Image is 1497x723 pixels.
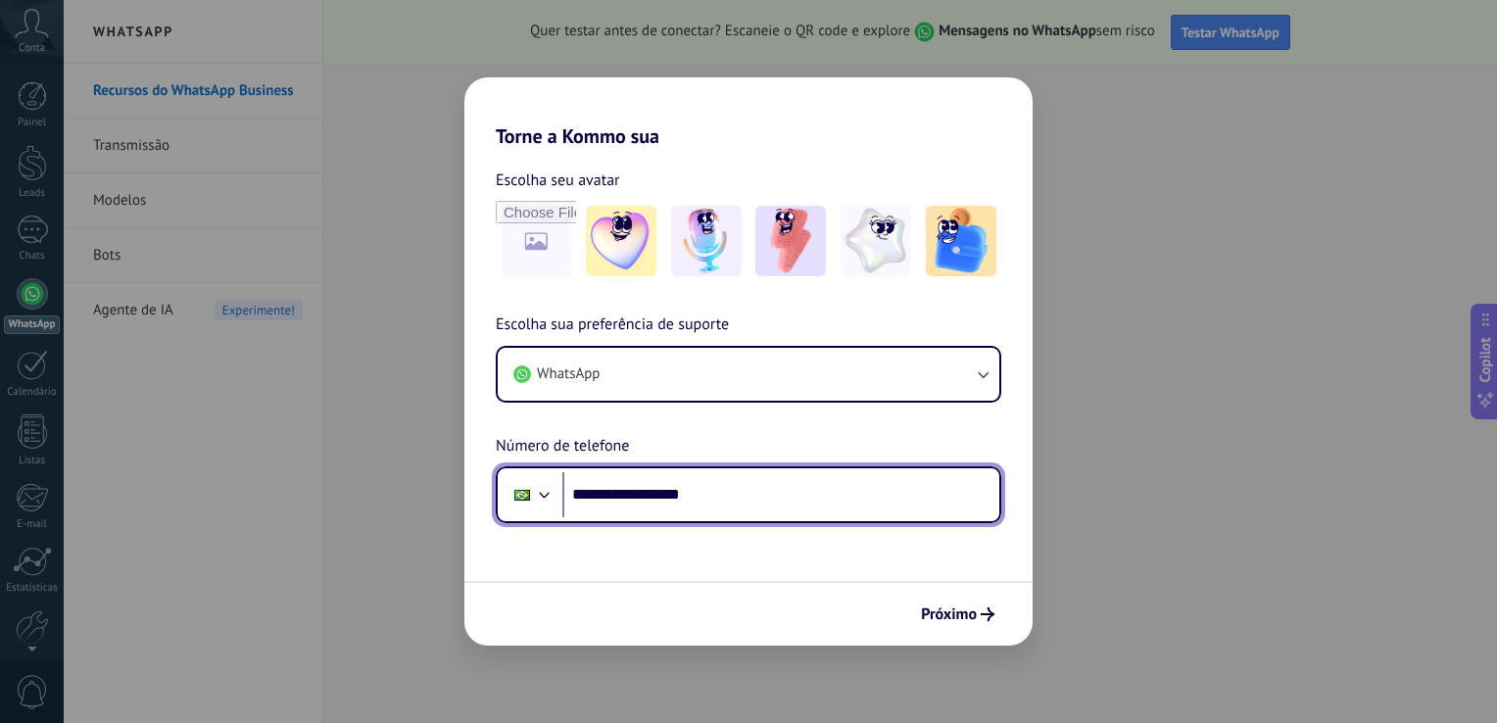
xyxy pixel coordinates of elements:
button: WhatsApp [498,348,999,401]
h2: Torne a Kommo sua [464,77,1033,148]
span: Próximo [921,607,977,621]
span: Número de telefone [496,434,629,459]
div: Brazil: + 55 [504,474,541,515]
img: -1.jpeg [586,206,656,276]
span: WhatsApp [537,364,600,384]
img: -3.jpeg [755,206,826,276]
button: Próximo [912,598,1003,631]
img: -5.jpeg [926,206,996,276]
img: -4.jpeg [841,206,911,276]
img: -2.jpeg [671,206,742,276]
span: Escolha seu avatar [496,168,620,193]
span: Escolha sua preferência de suporte [496,313,729,338]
